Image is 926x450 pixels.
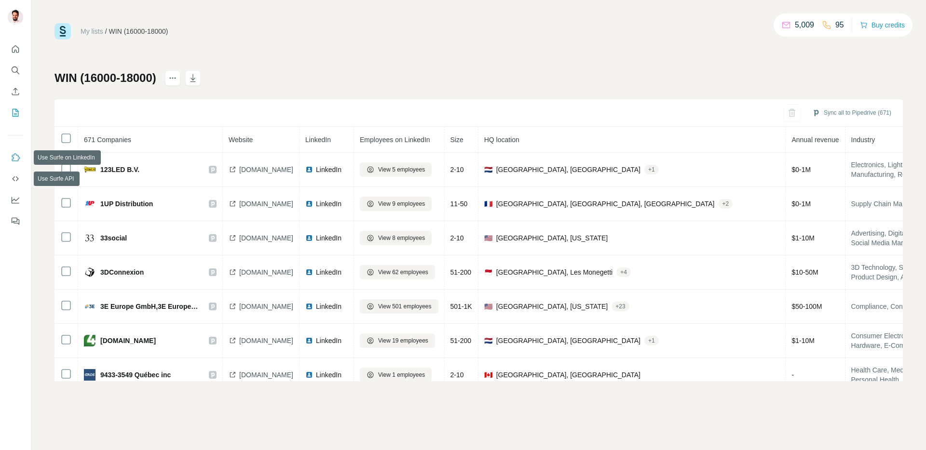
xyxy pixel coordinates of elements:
span: $ 1-10M [791,337,814,344]
div: + 2 [718,199,733,208]
span: LinkedIn [316,165,341,174]
span: $ 0-1M [791,166,811,173]
span: View 19 employees [378,336,428,345]
button: View 62 employees [360,265,435,279]
span: [GEOGRAPHIC_DATA], [GEOGRAPHIC_DATA] [496,370,640,380]
span: LinkedIn [316,267,341,277]
img: company-logo [84,232,95,244]
span: 🇫🇷 [484,199,492,209]
span: $ 10-50M [791,268,818,276]
span: View 501 employees [378,302,432,311]
img: LinkedIn logo [305,234,313,242]
span: Employees on LinkedIn [360,136,430,144]
span: LinkedIn [316,336,341,345]
p: 95 [835,19,844,31]
div: WIN (16000-18000) [109,26,168,36]
span: [GEOGRAPHIC_DATA], [GEOGRAPHIC_DATA] [496,165,640,174]
div: + 1 [644,165,659,174]
span: [DOMAIN_NAME] [239,199,293,209]
button: Dashboard [8,191,23,209]
img: LinkedIn logo [305,337,313,344]
span: [DOMAIN_NAME] [239,302,293,311]
span: Website [229,136,253,144]
button: Sync all to Pipedrive (671) [805,106,898,120]
span: [GEOGRAPHIC_DATA], [US_STATE] [496,233,608,243]
span: View 62 employees [378,268,428,277]
span: Annual revenue [791,136,839,144]
span: [GEOGRAPHIC_DATA], [GEOGRAPHIC_DATA], [GEOGRAPHIC_DATA] [496,199,715,209]
span: 9433-3549 Québec inc [100,370,171,380]
span: - [791,371,794,379]
button: View 9 employees [360,197,432,211]
span: 🇲🇨 [484,267,492,277]
button: View 19 employees [360,333,435,348]
span: 🇳🇱 [484,165,492,174]
img: company-logo [84,198,95,210]
span: [DOMAIN_NAME] [239,233,293,243]
p: 5,009 [795,19,814,31]
button: My lists [8,104,23,121]
span: $ 50-100M [791,303,822,310]
span: [DOMAIN_NAME] [239,165,293,174]
button: View 5 employees [360,162,432,177]
span: 2-10 [450,234,464,242]
span: $ 1-10M [791,234,814,242]
img: Surfe Logo [54,23,71,40]
span: 51-200 [450,268,472,276]
span: [DOMAIN_NAME] [100,336,156,345]
img: LinkedIn logo [305,200,313,208]
button: Quick start [8,40,23,58]
div: + 1 [644,336,659,345]
button: View 8 employees [360,231,432,245]
span: 🇳🇱 [484,336,492,345]
span: Size [450,136,463,144]
img: LinkedIn logo [305,303,313,310]
span: 🇨🇦 [484,370,492,380]
h1: WIN (16000-18000) [54,70,156,86]
span: 11-50 [450,200,468,208]
span: [DOMAIN_NAME] [239,267,293,277]
button: Search [8,62,23,79]
button: Buy credits [860,18,905,32]
span: HQ location [484,136,519,144]
iframe: Intercom live chat [893,417,916,440]
span: View 9 employees [378,199,425,208]
span: 3E Europe GmbH,3E Europe GmbH,3E Europe GmbH [100,302,199,311]
button: Use Surfe on LinkedIn [8,149,23,166]
span: [GEOGRAPHIC_DATA], [GEOGRAPHIC_DATA] [496,336,640,345]
li: / [105,26,107,36]
span: 51-200 [450,337,472,344]
button: View 1 employees [360,368,432,382]
img: Avatar [8,10,23,25]
img: LinkedIn logo [305,268,313,276]
span: 123LED B.V. [100,165,139,174]
button: View 501 employees [360,299,438,314]
span: LinkedIn [316,199,341,209]
img: LinkedIn logo [305,371,313,379]
span: [DOMAIN_NAME] [239,370,293,380]
img: company-logo [84,167,95,172]
span: 501-1K [450,303,472,310]
span: 1UP Distribution [100,199,153,209]
span: [DOMAIN_NAME] [239,336,293,345]
img: company-logo [84,369,95,381]
a: My lists [81,27,103,35]
span: LinkedIn [305,136,331,144]
span: 671 Companies [84,136,131,144]
span: View 5 employees [378,165,425,174]
span: View 8 employees [378,234,425,242]
span: LinkedIn [316,370,341,380]
span: 🇺🇸 [484,233,492,243]
span: Industry [851,136,875,144]
button: Use Surfe API [8,170,23,187]
img: LinkedIn logo [305,166,313,173]
img: company-logo [84,301,95,312]
button: Feedback [8,212,23,230]
span: View 1 employees [378,371,425,379]
span: 🇺🇸 [484,302,492,311]
img: company-logo [84,335,95,346]
button: Enrich CSV [8,83,23,100]
button: actions [165,70,180,86]
span: 33social [100,233,127,243]
div: + 4 [616,268,631,277]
